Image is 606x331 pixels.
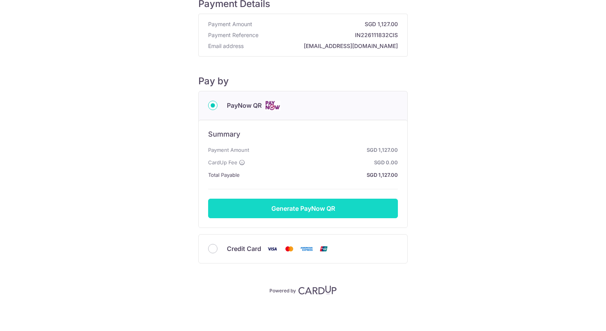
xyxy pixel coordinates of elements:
[265,101,280,110] img: Cards logo
[208,199,398,218] button: Generate PayNow QR
[269,286,296,294] p: Powered by
[298,285,337,295] img: CardUp
[227,101,262,110] span: PayNow QR
[208,170,240,180] span: Total Payable
[264,244,280,254] img: Visa
[282,244,297,254] img: Mastercard
[248,158,398,167] strong: SGD 0.00
[247,42,398,50] strong: [EMAIL_ADDRESS][DOMAIN_NAME]
[255,20,398,28] strong: SGD 1,127.00
[208,101,398,110] div: PayNow QR Cards logo
[198,75,408,87] h5: Pay by
[227,244,261,253] span: Credit Card
[243,170,398,180] strong: SGD 1,127.00
[208,145,249,155] span: Payment Amount
[262,31,398,39] strong: IN226111832CIS
[208,130,398,139] h6: Summary
[208,31,258,39] span: Payment Reference
[208,20,252,28] span: Payment Amount
[208,42,244,50] span: Email address
[208,244,398,254] div: Credit Card Visa Mastercard American Express Union Pay
[208,158,237,167] span: CardUp Fee
[299,244,314,254] img: American Express
[316,244,332,254] img: Union Pay
[252,145,398,155] strong: SGD 1,127.00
